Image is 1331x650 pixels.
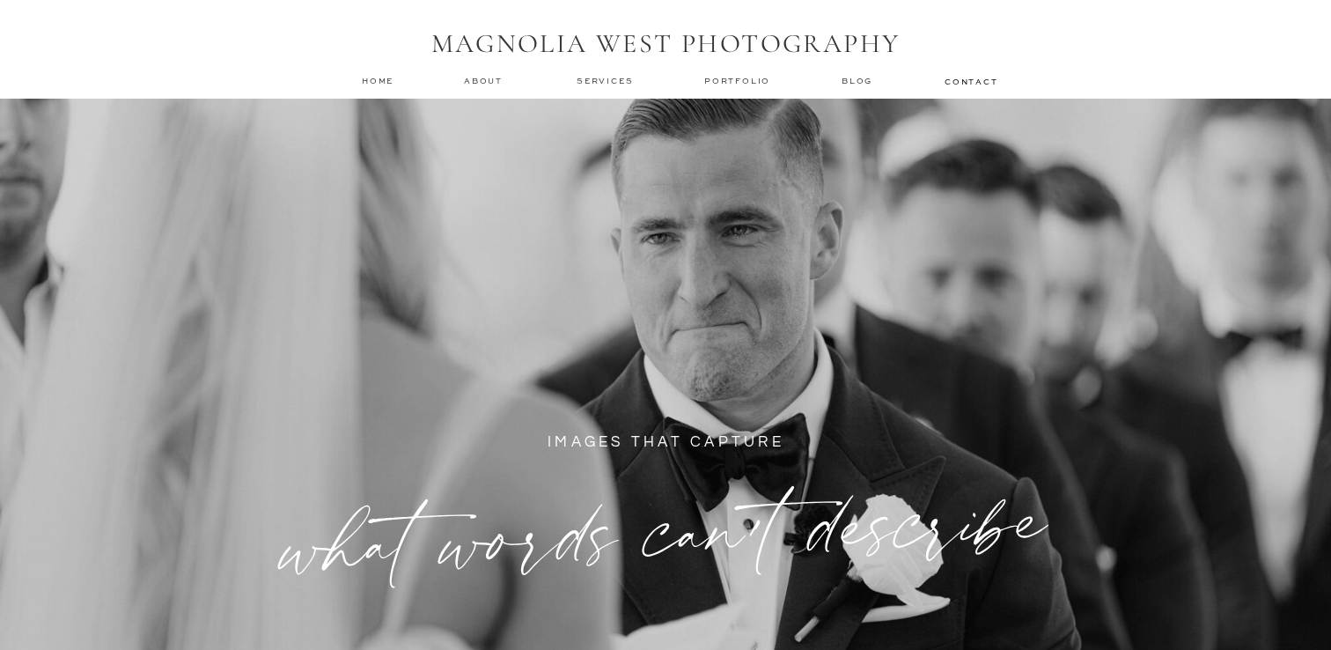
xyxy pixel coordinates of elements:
[842,75,877,87] a: Blog
[410,429,922,469] p: IMAGES THAT CAPTURE
[261,469,1071,587] h1: what words can't describe
[419,28,912,62] h1: MAGNOLIA WEST PHOTOGRAPHY
[704,75,774,87] a: Portfolio
[464,75,508,87] a: about
[362,75,395,86] a: home
[945,76,996,86] a: contact
[577,75,636,86] a: services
